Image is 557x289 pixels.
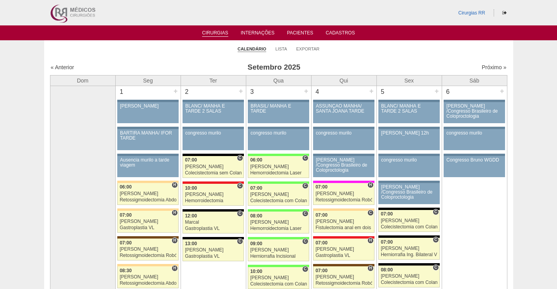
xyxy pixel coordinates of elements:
div: congresso murilo [381,158,437,163]
a: H 07:00 [PERSON_NAME] Gastroplastia VL [117,211,178,233]
div: Hemorroidectomia Laser [250,226,307,231]
div: Retossigmoidectomia Abdominal VL [120,197,176,203]
div: Retossigmoidectomia Robótica [315,281,372,286]
span: Consultório [237,238,243,244]
div: + [433,86,440,96]
div: Key: Blanc [183,237,244,239]
a: congresso murilo [248,129,309,150]
a: Calendário [238,46,266,52]
div: [PERSON_NAME] /Congresso Brasileiro de Coloproctologia [381,185,437,200]
div: Retossigmoidectomia Robótica [120,253,176,258]
span: 06:00 [250,157,262,163]
a: [PERSON_NAME] /Congresso Brasileiro de Coloproctologia [313,156,374,177]
div: Gastroplastia VL [185,226,242,231]
a: H 06:00 [PERSON_NAME] Retossigmoidectomia Abdominal VL [117,183,178,205]
a: C 13:00 [PERSON_NAME] Gastroplastia VL [183,239,244,261]
a: C 07:00 [PERSON_NAME] Colecistectomia sem Colangiografia VL [183,156,244,178]
div: Fistulectomia anal em dois tempos [315,225,372,230]
a: BLANC/ MANHÃ E TARDE 2 SALAS [183,102,244,123]
div: Key: Blanc [378,235,439,238]
div: Key: Santa Joana [313,264,374,266]
div: Colecistectomia com Colangiografia VL [250,198,307,203]
span: Consultório [302,238,308,244]
div: Colecistectomia com Colangiografia VL [381,224,437,230]
span: Consultório [237,155,243,161]
div: Key: Aviso [444,154,505,156]
span: 07:00 [120,212,132,218]
div: Key: Aviso [444,100,505,102]
span: Hospital [367,237,373,244]
a: Cirurgias [202,30,228,37]
span: Hospital [172,265,177,271]
div: Key: Bartira [117,181,178,183]
div: [PERSON_NAME] [381,218,437,223]
a: Ausencia murilo a tarde viagem [117,156,178,177]
span: 08:00 [250,213,262,219]
a: congresso murilo [183,129,244,150]
span: 08:00 [381,267,393,273]
th: Dom [50,75,115,86]
a: [PERSON_NAME] [117,102,178,123]
div: Key: Assunção [313,236,374,239]
a: H 07:00 [PERSON_NAME] Retossigmoidectomia Robótica [313,266,374,288]
div: 4 [312,86,324,98]
h3: Setembro 2025 [160,62,388,73]
div: Gastroplastia VL [120,225,176,230]
span: Hospital [367,265,373,271]
span: 07:00 [120,240,132,246]
div: Key: Aviso [378,100,439,102]
div: + [368,86,375,96]
span: Consultório [302,266,308,272]
div: Key: Aviso [117,127,178,129]
div: Key: Pro Matre [313,181,374,183]
div: 6 [442,86,454,98]
div: ASSUNÇÃO MANHÃ/ SANTA JOANA TARDE [316,104,372,114]
span: 13:00 [185,241,197,246]
span: 07:00 [315,268,328,273]
div: Ausencia murilo a tarde viagem [120,158,176,168]
span: 08:30 [120,268,132,273]
span: 07:00 [381,239,393,245]
a: H 07:00 [PERSON_NAME] Gastroplastia VL [313,239,374,260]
th: Qua [246,75,311,86]
div: Key: Aviso [117,100,178,102]
span: Consultório [367,210,373,216]
div: [PERSON_NAME] /Congresso Brasileiro de Coloproctologia [446,104,502,119]
div: BLANC/ MANHÃ E TARDE 2 SALAS [185,104,241,114]
a: [PERSON_NAME] /Congresso Brasileiro de Coloproctologia [444,102,505,123]
div: BARTIRA MANHÃ/ IFOR TARDE [120,131,176,141]
a: C 07:00 [PERSON_NAME] Fistulectomia anal em dois tempos [313,211,374,233]
span: 10:00 [250,269,262,274]
a: BARTIRA MANHÃ/ IFOR TARDE [117,129,178,150]
div: + [499,86,505,96]
div: Key: Aviso [313,100,374,102]
span: Consultório [302,210,308,217]
th: Seg [115,75,181,86]
div: Key: Assunção [183,181,244,184]
div: + [172,86,179,96]
div: [PERSON_NAME] [381,274,437,279]
a: BLANC/ MANHÃ E TARDE 2 SALAS [378,102,439,123]
div: + [303,86,310,96]
div: [PERSON_NAME] [120,191,176,196]
th: Sáb [442,75,507,86]
div: Key: Brasil [248,237,309,239]
a: C 07:00 [PERSON_NAME] Colecistectomia com Colangiografia VL [378,210,439,232]
span: Consultório [302,155,308,161]
div: [PERSON_NAME] [315,219,372,224]
div: Key: Brasil [248,265,309,267]
a: C 09:00 [PERSON_NAME] Herniorrafia Incisional [248,239,309,261]
div: Gastroplastia VL [315,253,372,258]
th: Sex [376,75,442,86]
a: congresso murilo [313,129,374,150]
div: Key: Bartira [117,264,178,266]
div: [PERSON_NAME] [315,191,372,196]
div: BRASIL/ MANHÃ E TARDE [251,104,306,114]
div: Key: Santa Joana [117,236,178,239]
th: Qui [311,75,376,86]
div: Herniorrafia Incisional [250,254,307,259]
div: Gastroplastia VL [185,254,242,259]
a: Exportar [296,46,320,52]
div: + [238,86,244,96]
div: [PERSON_NAME] [185,164,242,169]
